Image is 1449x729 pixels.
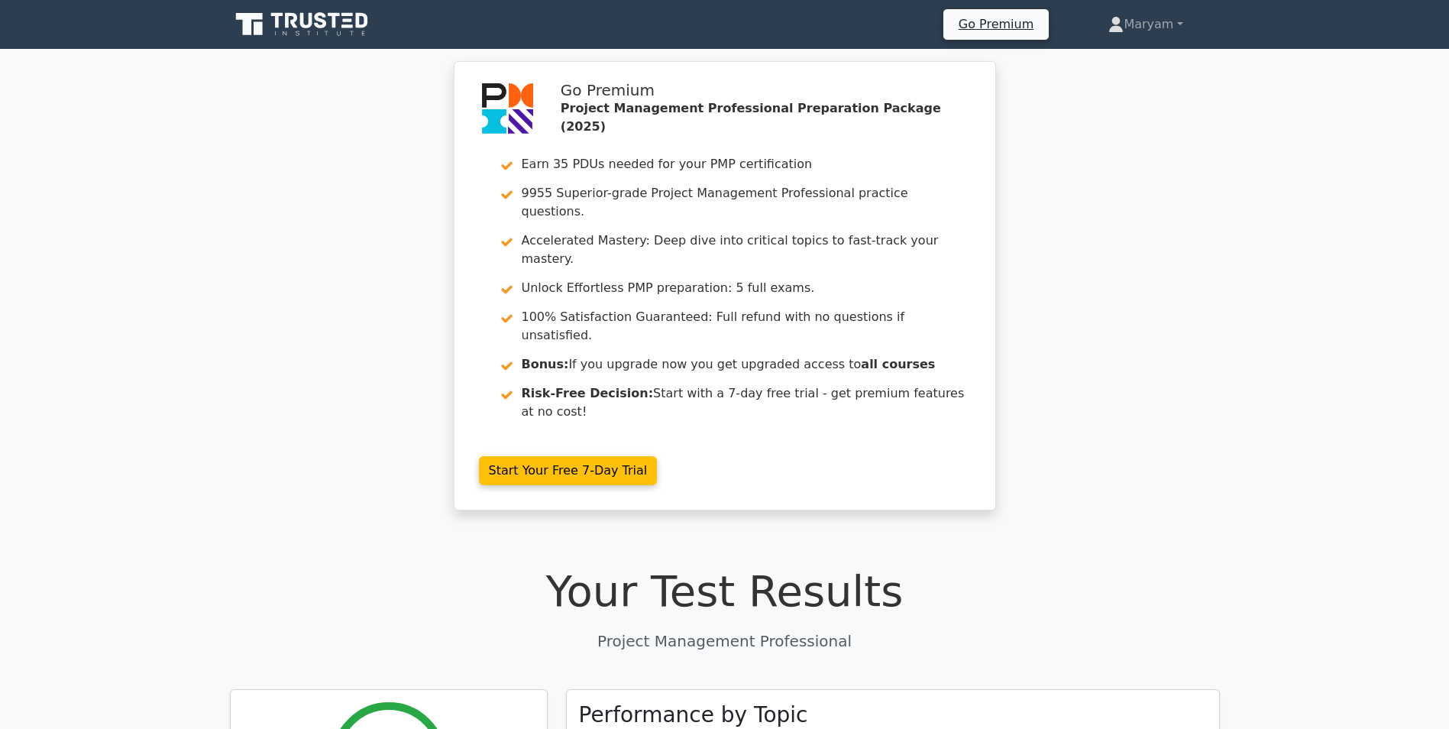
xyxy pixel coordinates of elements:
h1: Your Test Results [230,565,1220,617]
a: Start Your Free 7-Day Trial [479,456,658,485]
p: Project Management Professional [230,630,1220,653]
h3: Performance by Topic [579,702,808,728]
a: Maryam [1072,9,1219,40]
a: Go Premium [949,14,1043,34]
